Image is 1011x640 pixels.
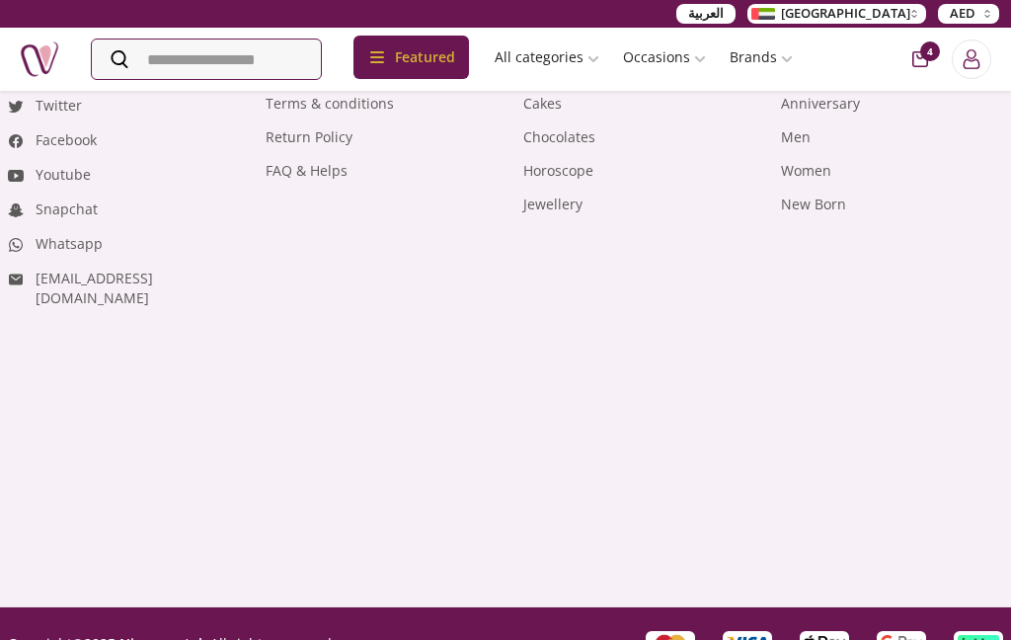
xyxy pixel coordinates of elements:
a: Occasions [611,40,718,75]
a: Men [781,127,811,147]
img: Arabic_dztd3n.png [751,8,775,20]
a: All categories [483,40,611,75]
button: Login [952,40,991,79]
button: cart-button [912,51,928,67]
a: Facebook [36,130,97,150]
span: العربية [688,4,724,24]
a: Horoscope [523,161,593,181]
a: Anniversary [781,94,860,114]
button: AED [938,4,999,24]
a: Terms & conditions [266,94,394,114]
a: New Born [781,195,846,214]
button: [GEOGRAPHIC_DATA] [747,4,926,24]
a: Snapchat [36,200,98,219]
span: [GEOGRAPHIC_DATA] [781,4,910,24]
img: Nigwa-uae-gifts [20,40,59,79]
a: [EMAIL_ADDRESS][DOMAIN_NAME] [36,269,230,308]
div: Featured [353,36,469,79]
a: Chocolates [523,127,595,147]
a: Whatsapp [36,234,103,254]
a: Return Policy [266,127,352,147]
span: AED [950,4,975,24]
input: Search [92,40,321,79]
a: Women [781,161,831,181]
a: Jewellery [523,195,583,214]
a: FAQ & Helps [266,161,348,181]
a: Brands [718,40,805,75]
a: Cakes [523,94,562,114]
a: Twitter [36,96,82,116]
a: Youtube [36,165,91,185]
span: 4 [920,41,940,61]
